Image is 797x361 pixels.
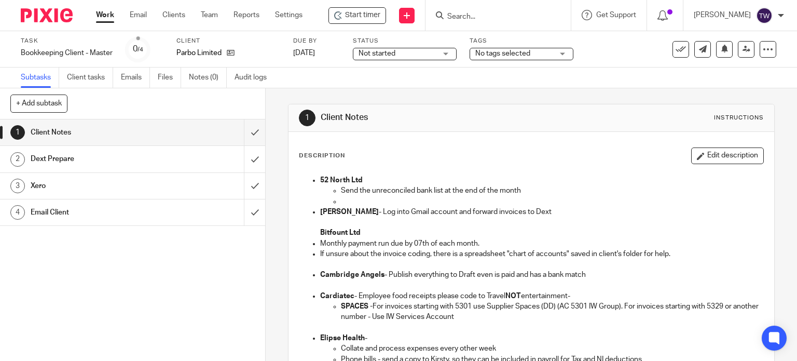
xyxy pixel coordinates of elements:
[31,178,166,194] h1: Xero
[475,50,530,57] span: No tags selected
[121,68,150,88] a: Emails
[10,125,25,140] div: 1
[21,48,113,58] div: Bookkeeping Client - Master
[275,10,303,20] a: Settings
[67,68,113,88] a: Client tasks
[176,37,280,45] label: Client
[320,207,764,217] p: - Log into Gmail account and forward invoices to Dext
[320,291,764,301] p: - Employee food receipts please code to Travel entertainment-
[130,10,147,20] a: Email
[21,68,59,88] a: Subtasks
[320,333,764,343] p: -
[176,48,222,58] p: Parbo Limited
[341,185,764,196] p: Send the unreconciled bank list at the end of the month
[162,10,185,20] a: Clients
[470,37,573,45] label: Tags
[21,37,113,45] label: Task
[133,43,143,55] div: 0
[158,68,181,88] a: Files
[320,270,764,280] p: - Publish everything to Draft even is paid and has a bank match
[233,10,259,20] a: Reports
[299,152,345,160] p: Description
[10,152,25,167] div: 2
[31,125,166,140] h1: Client Notes
[446,12,540,22] input: Search
[320,335,365,342] strong: Elipse Health
[320,229,361,236] strong: Bitfount Ltd
[201,10,218,20] a: Team
[694,10,751,20] p: [PERSON_NAME]
[596,11,636,19] span: Get Support
[328,7,386,24] div: Parbo Limited - Bookkeeping Client - Master
[10,205,25,220] div: 4
[320,249,764,259] p: If unsure about the invoice coding, there is a spreadsheet "chart of accounts" saved in client's ...
[21,8,73,22] img: Pixie
[320,208,379,216] strong: [PERSON_NAME]
[299,110,315,126] div: 1
[345,10,380,21] span: Start timer
[353,37,457,45] label: Status
[138,47,143,52] small: /4
[31,205,166,220] h1: Email Client
[31,151,166,167] h1: Dext Prepare
[293,49,315,57] span: [DATE]
[341,303,373,310] strong: SPACES -
[714,114,764,122] div: Instructions
[96,10,114,20] a: Work
[756,7,773,24] img: svg%3E
[505,292,521,300] strong: NOT
[359,50,395,57] span: Not started
[10,179,25,193] div: 3
[320,238,764,249] p: Monthly payment run due by 07th of each month.
[293,37,340,45] label: Due by
[189,68,227,88] a: Notes (0)
[341,301,764,323] p: For invoices starting with 5301 use Supplier Spaces (DD) (AC 5301 IW Group). For invoices startin...
[320,271,384,278] strong: Cambridge Angels
[691,148,764,164] button: Edit description
[341,343,764,354] p: Collate and process expenses every other week
[10,95,67,112] button: + Add subtask
[320,292,354,300] strong: Cardiatec
[321,112,553,123] h1: Client Notes
[235,68,274,88] a: Audit logs
[320,177,363,184] strong: 52 North Ltd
